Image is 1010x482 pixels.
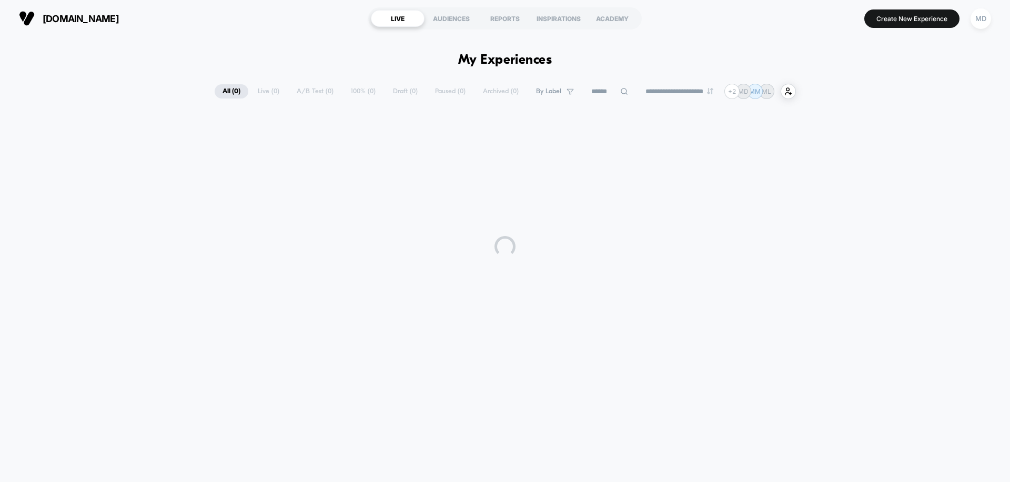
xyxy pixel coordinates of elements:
div: REPORTS [478,10,532,27]
div: AUDIENCES [425,10,478,27]
div: MD [971,8,991,29]
button: Create New Experience [864,9,959,28]
p: MM [749,87,761,95]
div: INSPIRATIONS [532,10,585,27]
button: MD [967,8,994,29]
div: ACADEMY [585,10,639,27]
p: ML [762,87,771,95]
img: end [707,88,713,94]
span: By Label [536,87,561,95]
span: All ( 0 ) [215,84,248,99]
div: + 2 [724,84,740,99]
button: [DOMAIN_NAME] [16,10,122,27]
span: [DOMAIN_NAME] [43,13,119,24]
img: Visually logo [19,11,35,26]
div: LIVE [371,10,425,27]
p: MD [738,87,749,95]
h1: My Experiences [458,53,552,68]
